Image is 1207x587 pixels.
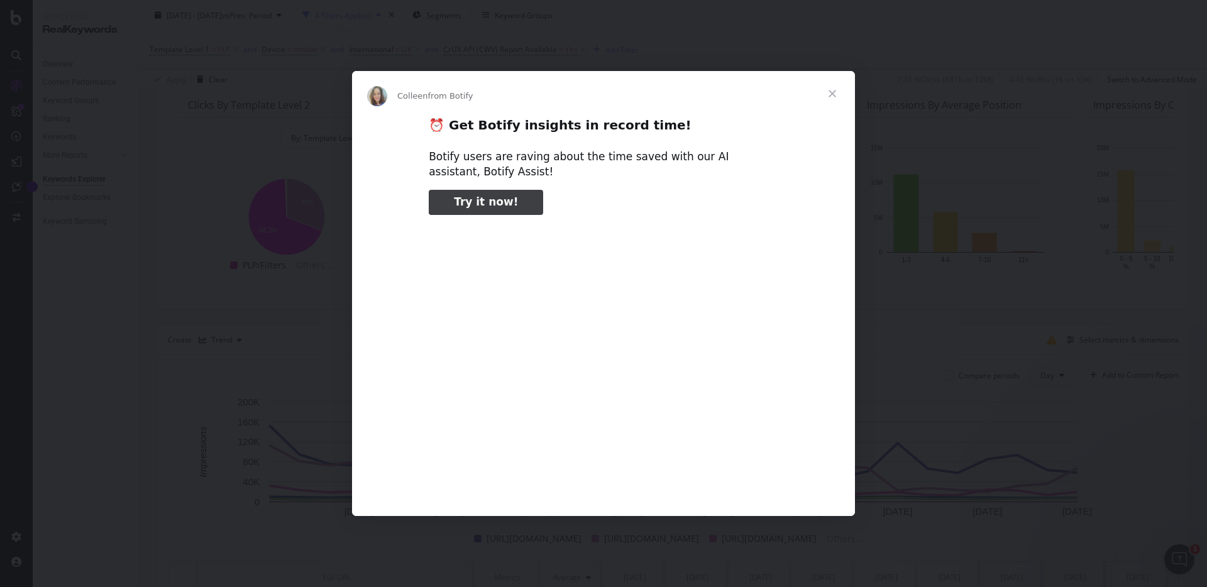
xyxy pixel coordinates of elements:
[367,86,387,106] img: Profile image for Colleen
[454,195,518,208] span: Try it now!
[429,150,778,180] div: Botify users are raving about the time saved with our AI assistant, Botify Assist!
[429,190,543,215] a: Try it now!
[810,71,855,116] span: Close
[397,91,428,101] span: Colleen
[429,117,778,140] h2: ⏰ Get Botify insights in record time!
[428,91,473,101] span: from Botify
[341,226,866,488] video: Play video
